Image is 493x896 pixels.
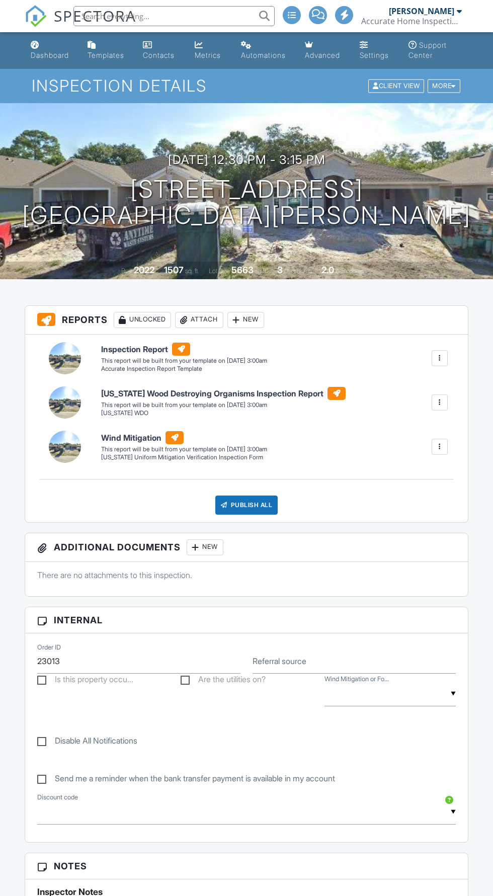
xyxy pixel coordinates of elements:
[22,176,471,229] h1: [STREET_ADDRESS] [GEOGRAPHIC_DATA][PERSON_NAME]
[361,16,462,26] div: Accurate Home Inspections
[389,6,454,16] div: [PERSON_NAME]
[253,656,306,667] label: Referral source
[241,51,286,59] div: Automations
[143,51,175,59] div: Contacts
[37,675,133,687] label: Is this property occupied?
[305,51,340,59] div: Advanced
[227,312,264,328] div: New
[101,445,267,453] div: This report will be built from your template on [DATE] 3:00am
[31,51,69,59] div: Dashboard
[209,267,230,275] span: Lot Size
[101,401,346,409] div: This report will be built from your template on [DATE] 3:00am
[101,409,346,418] div: [US_STATE] WDO
[25,14,136,35] a: SPECTORA
[27,36,75,65] a: Dashboard
[101,453,267,462] div: [US_STATE] Uniform Mitigation Verification Inspection Form
[101,387,346,400] h6: [US_STATE] Wood Destroying Organisms Inspection Report
[408,41,447,59] div: Support Center
[185,267,199,275] span: sq. ft.
[301,36,348,65] a: Advanced
[73,6,275,26] input: Search everything...
[25,306,468,335] h3: Reports
[284,267,312,275] span: bedrooms
[360,51,389,59] div: Settings
[37,774,335,786] label: Send me a reminder when the bank transfer payment is available in my account
[139,36,183,65] a: Contacts
[84,36,131,65] a: Templates
[187,539,223,555] div: New
[37,793,78,802] label: Discount code
[25,533,468,562] h3: Additional Documents
[321,265,334,275] div: 2.0
[121,267,132,275] span: Built
[277,265,283,275] div: 3
[168,153,325,167] h3: [DATE] 12:30 pm - 3:15 pm
[101,431,267,444] h6: Wind Mitigation
[101,343,267,356] h6: Inspection Report
[88,51,124,59] div: Templates
[428,79,460,93] div: More
[25,853,468,879] h3: Notes
[114,312,171,328] div: Unlocked
[356,36,396,65] a: Settings
[255,267,268,275] span: sq.ft.
[54,5,136,26] span: SPECTORA
[32,77,461,95] h1: Inspection Details
[367,82,427,89] a: Client View
[181,675,266,687] label: Are the utilities on?
[195,51,221,59] div: Metrics
[215,496,278,515] div: Publish All
[37,569,456,581] p: There are no attachments to this inspection.
[336,267,364,275] span: bathrooms
[237,36,293,65] a: Automations (Advanced)
[25,607,468,633] h3: Internal
[164,265,184,275] div: 1507
[175,312,223,328] div: Attach
[25,5,47,27] img: The Best Home Inspection Software - Spectora
[324,675,389,684] label: Wind Mitigation or Four Point Without a Home Inspection
[134,265,154,275] div: 2022
[37,643,61,652] label: Order ID
[404,36,466,65] a: Support Center
[368,79,424,93] div: Client View
[101,365,267,373] div: Accurate Inspection Report Template
[231,265,254,275] div: 5663
[37,736,137,749] label: Disable All Notifications
[191,36,229,65] a: Metrics
[101,357,267,365] div: This report will be built from your template on [DATE] 3:00am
